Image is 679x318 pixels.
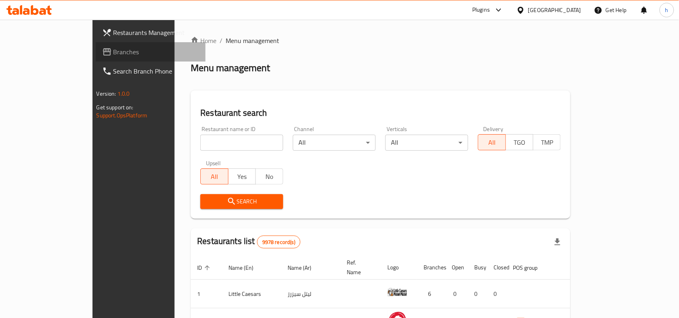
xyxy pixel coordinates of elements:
[200,135,283,151] input: Search for restaurant name or ID..
[255,168,283,185] button: No
[381,255,417,280] th: Logo
[200,168,228,185] button: All
[506,134,533,150] button: TGO
[96,62,206,81] a: Search Branch Phone
[528,6,581,14] div: [GEOGRAPHIC_DATA]
[232,171,253,183] span: Yes
[197,263,212,273] span: ID
[228,263,264,273] span: Name (En)
[228,168,256,185] button: Yes
[478,134,506,150] button: All
[445,280,468,308] td: 0
[665,6,669,14] span: h
[533,134,561,150] button: TMP
[288,263,322,273] span: Name (Ar)
[537,137,558,148] span: TMP
[548,232,567,252] div: Export file
[97,88,116,99] span: Version:
[417,255,445,280] th: Branches
[207,197,277,207] span: Search
[281,280,340,308] td: ليتل سيزرز
[513,263,548,273] span: POS group
[417,280,445,308] td: 6
[385,135,468,151] div: All
[257,238,300,246] span: 9978 record(s)
[113,47,200,57] span: Branches
[487,255,506,280] th: Closed
[113,66,200,76] span: Search Branch Phone
[387,282,407,302] img: Little Caesars
[96,23,206,42] a: Restaurants Management
[293,135,376,151] div: All
[97,110,148,121] a: Support.OpsPlatform
[468,280,487,308] td: 0
[484,126,504,132] label: Delivery
[113,28,200,37] span: Restaurants Management
[468,255,487,280] th: Busy
[204,171,225,183] span: All
[472,5,490,15] div: Plugins
[220,36,222,45] li: /
[197,235,300,248] h2: Restaurants list
[191,62,270,74] h2: Menu management
[200,194,283,209] button: Search
[206,160,221,166] label: Upsell
[347,258,371,277] span: Ref. Name
[487,280,506,308] td: 0
[257,236,300,248] div: Total records count
[259,171,280,183] span: No
[222,280,281,308] td: Little Caesars
[481,137,502,148] span: All
[191,280,222,308] td: 1
[191,36,570,45] nav: breadcrumb
[117,88,130,99] span: 1.0.0
[96,42,206,62] a: Branches
[226,36,279,45] span: Menu management
[200,107,561,119] h2: Restaurant search
[445,255,468,280] th: Open
[97,102,134,113] span: Get support on:
[509,137,530,148] span: TGO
